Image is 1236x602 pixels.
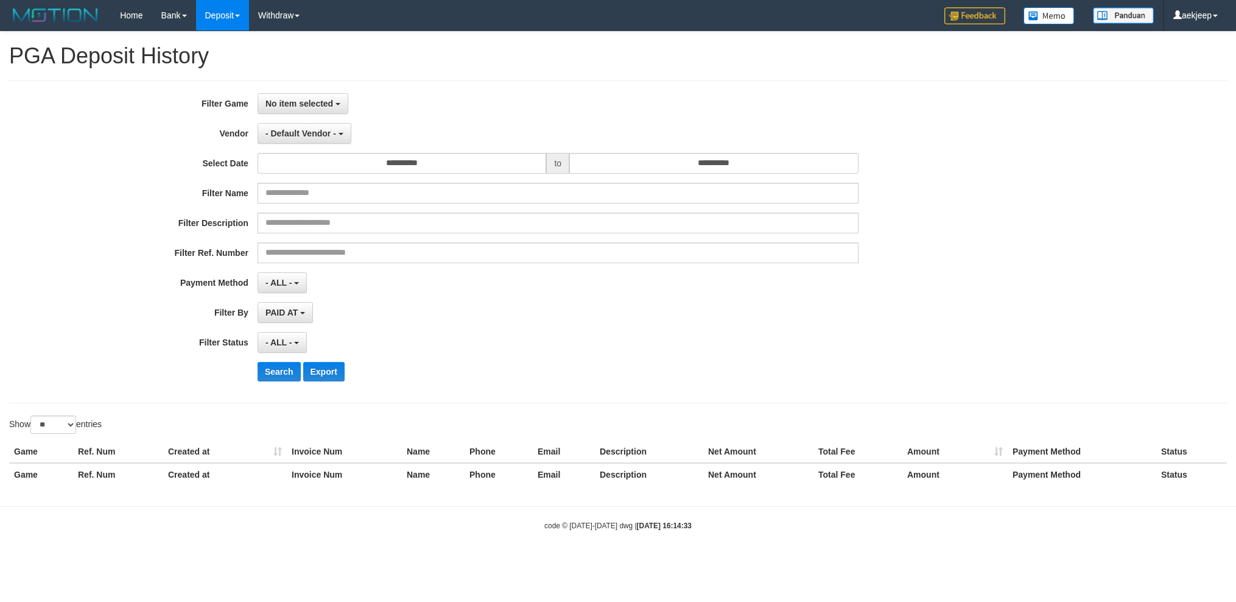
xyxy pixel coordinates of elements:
[1093,7,1154,24] img: panduan.png
[9,441,73,463] th: Game
[1156,441,1227,463] th: Status
[813,463,902,486] th: Total Fee
[258,332,307,353] button: - ALL -
[637,522,692,530] strong: [DATE] 16:14:33
[265,338,292,347] span: - ALL -
[265,278,292,288] span: - ALL -
[9,416,102,434] label: Show entries
[258,123,351,144] button: - Default Vendor -
[1008,463,1156,486] th: Payment Method
[265,129,336,138] span: - Default Vendor -
[163,441,287,463] th: Created at
[465,441,533,463] th: Phone
[703,441,813,463] th: Net Amount
[258,302,313,323] button: PAID AT
[595,463,703,486] th: Description
[465,463,533,486] th: Phone
[544,522,692,530] small: code © [DATE]-[DATE] dwg |
[944,7,1005,24] img: Feedback.jpg
[30,416,76,434] select: Showentries
[258,362,301,381] button: Search
[813,441,902,463] th: Total Fee
[902,463,1008,486] th: Amount
[9,6,102,24] img: MOTION_logo.png
[1156,463,1227,486] th: Status
[258,93,348,114] button: No item selected
[402,463,465,486] th: Name
[303,362,345,381] button: Export
[287,463,402,486] th: Invoice Num
[9,463,73,486] th: Game
[258,272,307,293] button: - ALL -
[703,463,813,486] th: Net Amount
[546,153,569,174] span: to
[902,441,1008,463] th: Amount
[595,441,703,463] th: Description
[73,441,163,463] th: Ref. Num
[9,44,1227,68] h1: PGA Deposit History
[402,441,465,463] th: Name
[1008,441,1156,463] th: Payment Method
[265,99,333,108] span: No item selected
[73,463,163,486] th: Ref. Num
[265,308,298,317] span: PAID AT
[533,441,595,463] th: Email
[1024,7,1075,24] img: Button%20Memo.svg
[533,463,595,486] th: Email
[287,441,402,463] th: Invoice Num
[163,463,287,486] th: Created at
